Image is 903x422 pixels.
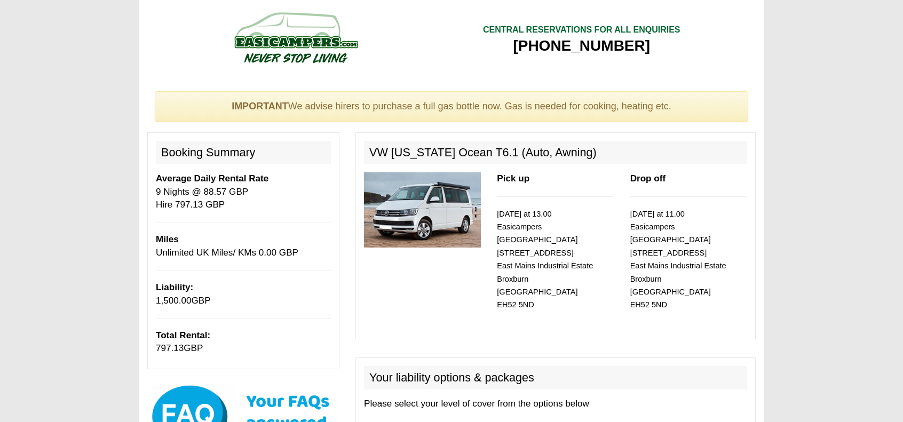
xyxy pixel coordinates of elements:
p: Please select your level of cover from the options below [364,397,747,410]
b: Liability: [156,282,193,292]
b: Total Rental: [156,330,210,340]
span: 1,500.00 [156,296,192,306]
p: GBP [156,329,331,355]
img: 315.jpg [364,172,481,248]
div: We advise hirers to purchase a full gas bottle now. Gas is needed for cooking, heating etc. [155,91,748,122]
div: CENTRAL RESERVATIONS FOR ALL ENQUIRIES [483,24,680,36]
b: Miles [156,234,179,244]
p: 9 Nights @ 88.57 GBP Hire 797.13 GBP [156,172,331,211]
img: campers-checkout-logo.png [194,8,397,67]
h2: Your liability options & packages [364,366,747,389]
strong: IMPORTANT [232,101,288,112]
h2: Booking Summary [156,141,331,164]
span: 797.13 [156,343,184,353]
b: Average Daily Rental Rate [156,173,268,184]
b: Drop off [630,173,666,184]
h2: VW [US_STATE] Ocean T6.1 (Auto, Awning) [364,141,747,164]
b: Pick up [497,173,529,184]
small: [DATE] at 11.00 Easicampers [GEOGRAPHIC_DATA] [STREET_ADDRESS] East Mains Industrial Estate Broxb... [630,210,726,309]
p: Unlimited UK Miles/ KMs 0.00 GBP [156,233,331,259]
div: [PHONE_NUMBER] [483,36,680,55]
p: GBP [156,281,331,307]
small: [DATE] at 13.00 Easicampers [GEOGRAPHIC_DATA] [STREET_ADDRESS] East Mains Industrial Estate Broxb... [497,210,593,309]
